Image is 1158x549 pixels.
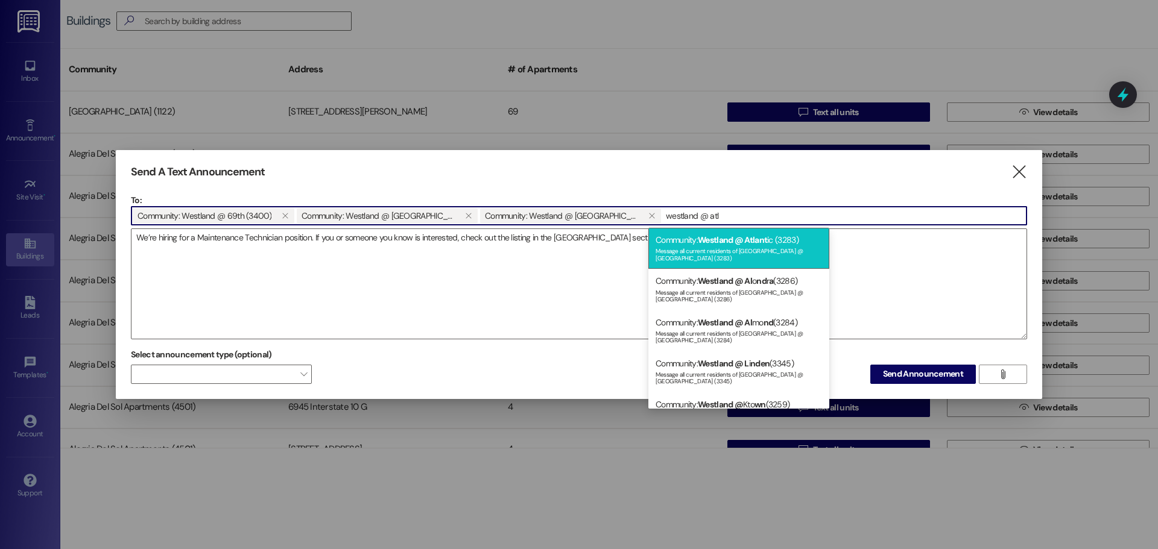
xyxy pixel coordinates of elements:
[698,275,752,286] span: Westland @ Al
[648,211,655,221] i: 
[276,208,294,224] button: Community: Westland @ 69th (3400)
[643,208,661,224] button: Community: Westland @ Artesia (3388)
[769,275,773,286] span: a
[131,228,1027,339] div: We’re hiring for a Maintenance Technician position. If you or someone you know is interested, che...
[883,368,963,380] span: Send Announcement
[302,208,455,224] span: Community: Westland @ Greenleaf (3401)
[465,211,472,221] i: 
[755,399,766,410] span: wn
[131,229,1027,339] textarea: We’re hiring for a Maintenance Technician position. If you or someone you know is interested, che...
[656,286,822,303] div: Message all current residents of [GEOGRAPHIC_DATA] @ [GEOGRAPHIC_DATA] (3286)
[648,392,829,433] div: Community: Kto (3259)
[460,208,478,224] button: Community: Westland @ Greenleaf (3401)
[131,345,272,364] label: Select announcement type (optional)
[656,245,822,262] div: Message all current residents of [GEOGRAPHIC_DATA] @ [GEOGRAPHIC_DATA] (3283)
[1011,166,1027,178] i: 
[648,228,829,269] div: Community: ic (3283)
[648,351,829,392] div: Community: i (3345)
[282,211,288,221] i: 
[648,310,829,351] div: Community: mo (3284)
[764,317,774,328] span: nd
[138,208,271,224] span: Community: Westland @ 69th (3400)
[656,368,822,385] div: Message all current residents of [GEOGRAPHIC_DATA] @ [GEOGRAPHIC_DATA] (3345)
[750,358,770,369] span: nden
[698,399,743,410] span: Westland @
[998,369,1007,379] i: 
[870,365,976,384] button: Send Announcement
[131,194,1027,206] p: To:
[131,165,265,179] h3: Send A Text Announcement
[698,358,749,369] span: Westland @ L
[485,208,638,224] span: Community: Westland @ Artesia (3388)
[756,275,767,286] span: nd
[656,327,822,344] div: Message all current residents of [GEOGRAPHIC_DATA] @ [GEOGRAPHIC_DATA] (3284)
[698,317,752,328] span: Westland @ Al
[662,207,1027,225] input: Type to select the units, buildings, or communities you want to message. (e.g. 'Unit 1A', 'Buildi...
[648,269,829,310] div: Community: o r (3286)
[698,234,767,245] span: Westland @ Atlant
